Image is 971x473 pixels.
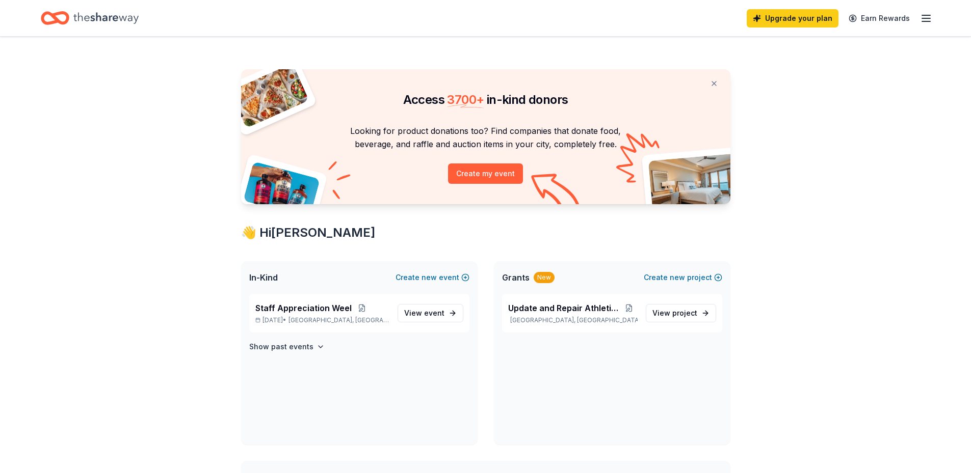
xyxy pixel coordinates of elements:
p: [DATE] • [255,316,389,324]
div: 👋 Hi [PERSON_NAME] [241,225,730,241]
a: Earn Rewards [843,9,916,27]
a: Upgrade your plan [747,9,838,27]
span: View [404,307,444,319]
span: Staff Appreciation Weel [255,302,352,314]
div: New [534,272,555,283]
span: 3700 + [447,92,484,107]
a: Home [41,6,139,30]
span: View [652,307,697,319]
a: View event [398,304,463,322]
img: Pizza [229,63,309,128]
span: project [672,309,697,317]
p: [GEOGRAPHIC_DATA], [GEOGRAPHIC_DATA] [508,316,638,324]
span: new [422,271,437,284]
button: Create my event [448,163,523,184]
button: Createnewevent [396,271,469,284]
span: Access in-kind donors [403,92,568,107]
span: Update and Repair Athletic Fields [508,302,620,314]
img: Curvy arrow [531,174,582,212]
span: Grants [502,271,530,284]
h4: Show past events [249,341,313,353]
span: new [670,271,685,284]
button: Createnewproject [644,271,722,284]
span: [GEOGRAPHIC_DATA], [GEOGRAPHIC_DATA] [288,316,389,324]
button: Show past events [249,341,325,353]
a: View project [646,304,716,322]
p: Looking for product donations too? Find companies that donate food, beverage, and raffle and auct... [253,124,718,151]
span: In-Kind [249,271,278,284]
span: event [424,309,444,317]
